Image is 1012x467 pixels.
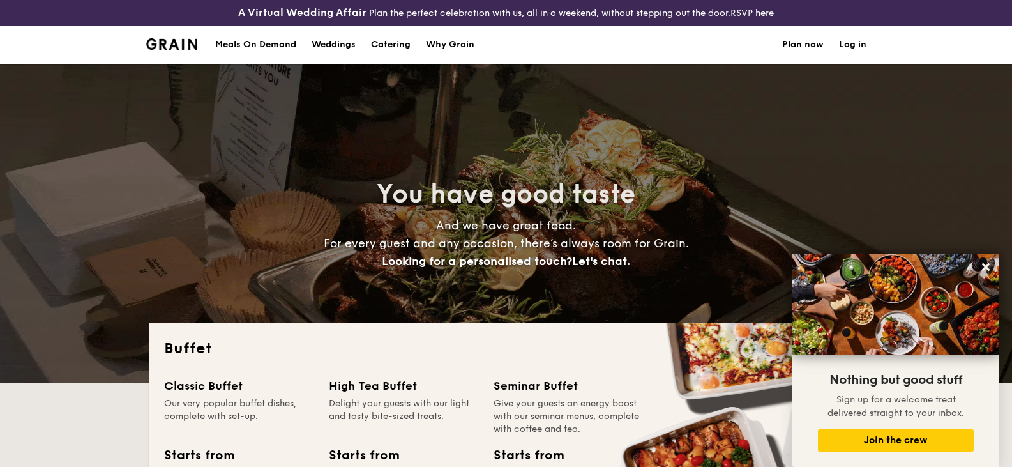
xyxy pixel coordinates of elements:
span: And we have great food. For every guest and any occasion, there’s always room for Grain. [324,218,689,268]
a: Log in [839,26,866,64]
button: Close [976,257,996,277]
h4: A Virtual Wedding Affair [238,5,366,20]
span: Looking for a personalised touch? [382,254,572,268]
div: Our very popular buffet dishes, complete with set-up. [164,397,313,436]
div: Starts from [164,446,234,465]
div: Give your guests an energy boost with our seminar menus, complete with coffee and tea. [494,397,643,436]
h2: Buffet [164,339,849,359]
img: DSC07876-Edit02-Large.jpeg [792,254,999,355]
div: Meals On Demand [215,26,296,64]
a: Plan now [782,26,824,64]
a: Weddings [304,26,363,64]
a: Catering [363,26,418,64]
span: Nothing but good stuff [829,372,962,388]
h1: Catering [371,26,411,64]
div: Delight your guests with our light and tasty bite-sized treats. [329,397,478,436]
div: Classic Buffet [164,377,313,395]
span: Let's chat. [572,254,630,268]
div: Starts from [494,446,563,465]
span: You have good taste [377,179,635,210]
button: Join the crew [818,429,974,452]
div: Why Grain [426,26,474,64]
a: Why Grain [418,26,482,64]
div: Plan the perfect celebration with us, all in a weekend, without stepping out the door. [169,5,843,20]
a: RSVP here [730,8,774,19]
div: Seminar Buffet [494,377,643,395]
a: Meals On Demand [208,26,304,64]
span: Sign up for a welcome treat delivered straight to your inbox. [827,394,964,418]
div: High Tea Buffet [329,377,478,395]
div: Weddings [312,26,356,64]
a: Logotype [146,38,198,50]
img: Grain [146,38,198,50]
div: Starts from [329,446,398,465]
